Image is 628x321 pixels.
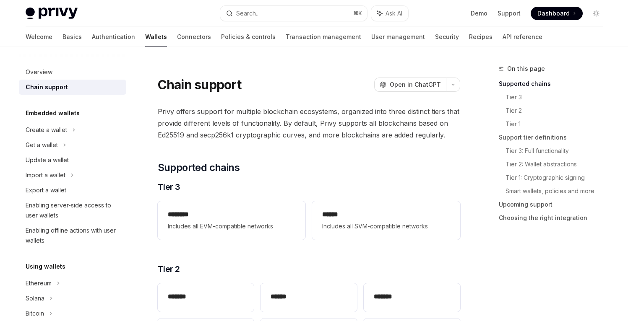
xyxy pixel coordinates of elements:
[158,201,305,240] a: **** ***Includes all EVM-compatible networks
[506,158,610,171] a: Tier 2: Wallet abstractions
[26,108,80,118] h5: Embedded wallets
[506,144,610,158] a: Tier 3: Full functionality
[371,27,425,47] a: User management
[506,184,610,198] a: Smart wallets, policies and more
[498,9,521,18] a: Support
[26,67,52,77] div: Overview
[469,27,492,47] a: Recipes
[506,117,610,131] a: Tier 1
[503,27,542,47] a: API reference
[158,161,240,174] span: Supported chains
[168,221,295,231] span: Includes all EVM-compatible networks
[26,225,121,246] div: Enabling offline actions with user wallets
[92,27,135,47] a: Authentication
[499,131,610,144] a: Support tier definitions
[26,155,69,165] div: Update a wallet
[374,78,446,92] button: Open in ChatGPT
[177,27,211,47] a: Connectors
[499,77,610,91] a: Supported chains
[221,27,276,47] a: Policies & controls
[158,106,460,141] span: Privy offers support for multiple blockchain ecosystems, organized into three distinct tiers that...
[26,293,44,303] div: Solana
[158,77,241,92] h1: Chain support
[19,198,126,223] a: Enabling server-side access to user wallets
[499,211,610,225] a: Choosing the right integration
[26,27,52,47] a: Welcome
[26,185,66,195] div: Export a wallet
[19,223,126,248] a: Enabling offline actions with user wallets
[499,198,610,211] a: Upcoming support
[63,27,82,47] a: Basics
[353,10,362,17] span: ⌘ K
[322,221,450,231] span: Includes all SVM-compatible networks
[19,183,126,198] a: Export a wallet
[236,8,260,18] div: Search...
[26,261,65,272] h5: Using wallets
[19,80,126,95] a: Chain support
[158,263,180,275] span: Tier 2
[390,80,441,89] span: Open in ChatGPT
[158,181,180,193] span: Tier 3
[589,7,603,20] button: Toggle dark mode
[26,140,58,150] div: Get a wallet
[26,82,68,92] div: Chain support
[19,65,126,80] a: Overview
[435,27,459,47] a: Security
[506,91,610,104] a: Tier 3
[537,9,570,18] span: Dashboard
[386,9,402,18] span: Ask AI
[19,153,126,168] a: Update a wallet
[145,27,167,47] a: Wallets
[26,8,78,19] img: light logo
[312,201,460,240] a: **** *Includes all SVM-compatible networks
[507,64,545,74] span: On this page
[26,308,44,318] div: Bitcoin
[286,27,361,47] a: Transaction management
[506,104,610,117] a: Tier 2
[506,171,610,184] a: Tier 1: Cryptographic signing
[26,200,121,220] div: Enabling server-side access to user wallets
[26,278,52,288] div: Ethereum
[471,9,487,18] a: Demo
[371,6,408,21] button: Ask AI
[220,6,367,21] button: Search...⌘K
[531,7,583,20] a: Dashboard
[26,170,65,180] div: Import a wallet
[26,125,67,135] div: Create a wallet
